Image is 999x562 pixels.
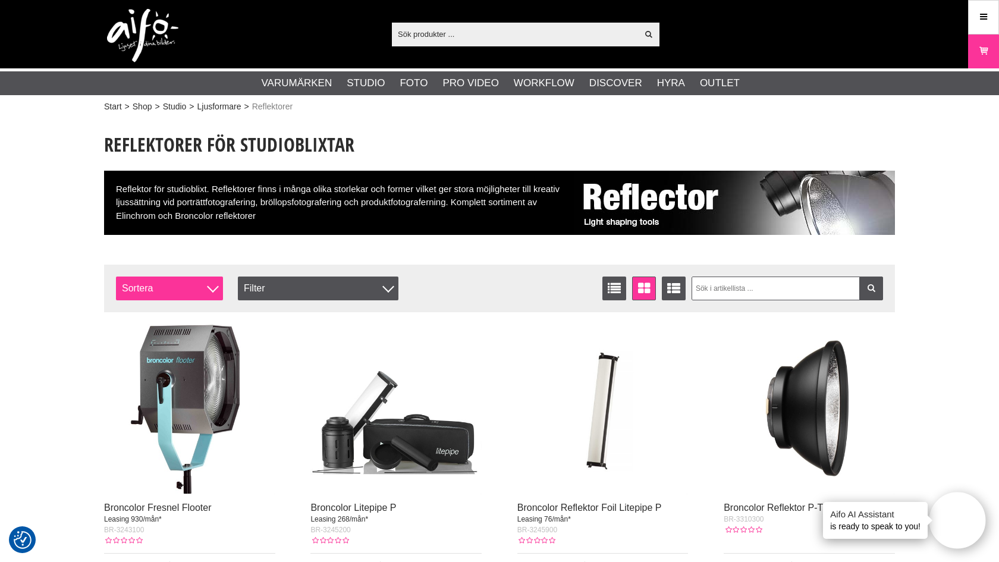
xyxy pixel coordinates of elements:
span: Leasing 76/mån* [517,515,571,523]
a: Varumärken [262,76,332,91]
img: Broncolor Fresnel Flooter [104,324,275,495]
input: Sök produkter ... [392,25,637,43]
span: > [125,101,130,113]
span: Reflektorer [252,101,293,113]
a: Start [104,101,122,113]
h1: Reflektorer för studioblixtar [104,131,895,158]
span: > [244,101,249,113]
a: Broncolor Fresnel Flooter [104,503,212,513]
a: Filtrera [859,277,883,300]
div: is ready to speak to you! [823,502,928,539]
button: Samtyckesinställningar [14,529,32,551]
img: Broncolor Reflektor P-Travel [724,324,895,495]
a: Outlet [700,76,740,91]
div: Kundbetyg: 0 [104,535,142,546]
div: Kundbetyg: 0 [517,535,555,546]
div: Filter [238,277,398,300]
span: BR-3245900 [517,526,557,534]
a: Workflow [514,76,574,91]
a: Broncolor Reflektor P-Travel [724,503,843,513]
img: Broncolor Reflektor Foil Litepipe P [517,324,689,495]
a: Hyra [657,76,685,91]
div: Kundbetyg: 0 [724,525,762,535]
span: Sortera [116,277,223,300]
input: Sök i artikellista ... [692,277,884,300]
a: Foto [400,76,428,91]
span: > [155,101,159,113]
a: Fönstervisning [632,277,656,300]
span: Leasing 930/mån* [104,515,162,523]
a: Listvisning [602,277,626,300]
span: BR-3243100 [104,526,144,534]
a: Broncolor Reflektor Foil Litepipe P [517,503,662,513]
span: Leasing 268/mån* [310,515,368,523]
h4: Aifo AI Assistant [830,508,921,520]
a: Studio [163,101,187,113]
div: Reflektor för studioblixt. Reflektorer finns i många olika storlekar och former vilket ger stora ... [104,171,895,235]
a: Broncolor Litepipe P [310,503,396,513]
a: Studio [347,76,385,91]
a: Shop [133,101,152,113]
span: BR-3310300 [724,515,764,523]
img: Broncolor Litepipe P [310,324,482,495]
img: Lighting modifiers - Reflector [574,171,895,235]
a: Utökad listvisning [662,277,686,300]
span: > [189,101,194,113]
a: Pro Video [442,76,498,91]
a: Discover [589,76,642,91]
img: Revisit consent button [14,531,32,549]
div: Kundbetyg: 0 [310,535,348,546]
a: Ljusformare [197,101,241,113]
span: BR-3245200 [310,526,350,534]
img: logo.png [107,9,178,62]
